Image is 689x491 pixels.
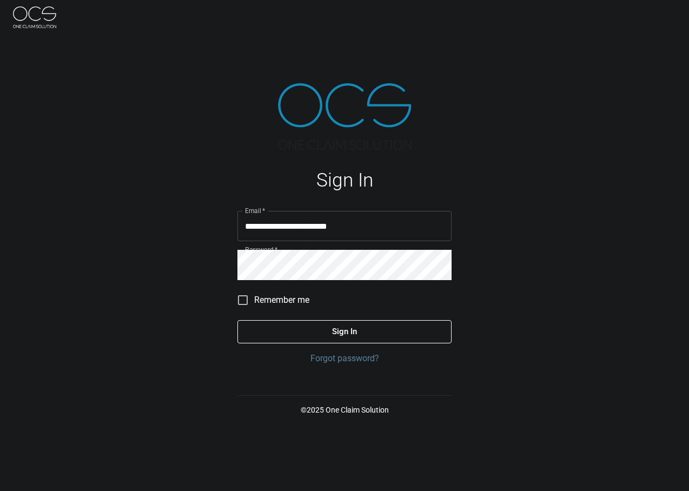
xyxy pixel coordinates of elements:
p: © 2025 One Claim Solution [237,404,452,415]
img: ocs-logo-tra.png [278,83,412,150]
a: Forgot password? [237,352,452,365]
label: Password [245,245,277,254]
span: Remember me [254,294,309,307]
h1: Sign In [237,169,452,191]
img: ocs-logo-white-transparent.png [13,6,56,28]
button: Sign In [237,320,452,343]
label: Email [245,206,266,215]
